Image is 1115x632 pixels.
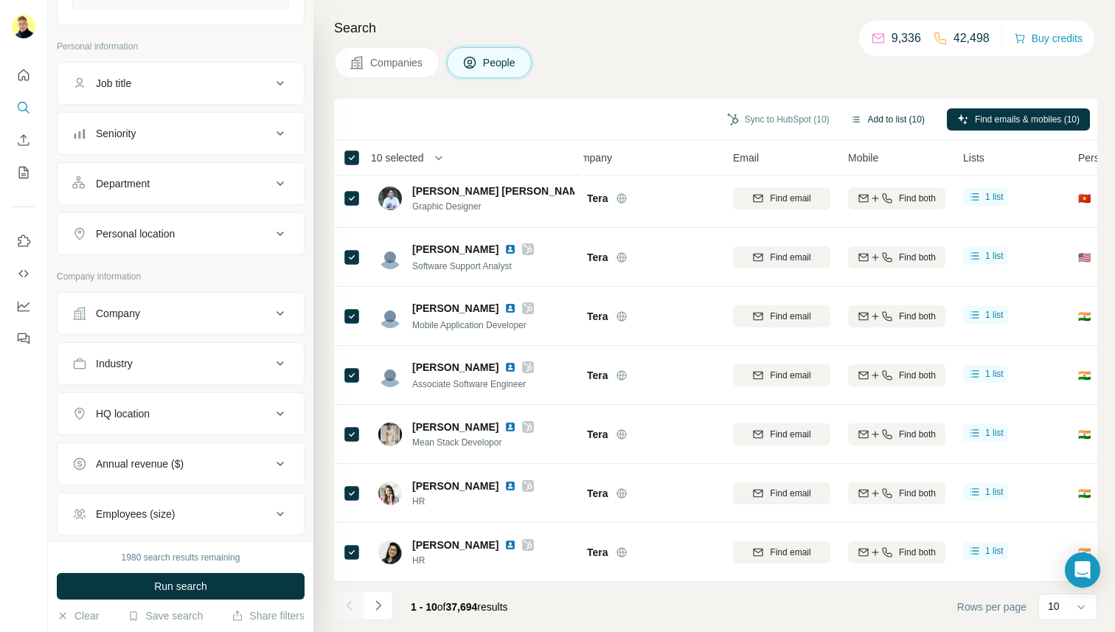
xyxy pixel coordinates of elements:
span: Tera [587,250,608,265]
button: Find both [848,305,945,327]
button: Find email [733,246,830,268]
span: Mean Stack Developor [412,436,534,449]
button: Sync to HubSpot (10) [717,108,840,131]
button: Find email [733,423,830,445]
img: LinkedIn logo [504,421,516,433]
button: Employees (size) [58,496,304,532]
h4: Search [334,18,1097,38]
span: Tera [587,191,608,206]
span: 1 list [985,367,1004,381]
span: People [483,55,517,70]
span: 1 list [985,190,1004,204]
button: Find both [848,364,945,386]
span: HR [412,554,534,567]
span: Find email [770,546,810,559]
span: 🇮🇳 [1078,545,1091,560]
span: Company [568,150,612,165]
button: Company [58,296,304,331]
span: Rows per page [957,600,1027,614]
button: Run search [57,573,305,600]
img: LinkedIn logo [504,302,516,314]
button: Save search [128,608,203,623]
img: Avatar [378,482,402,505]
img: Avatar [12,15,35,38]
div: Company [96,306,140,321]
span: Tera [587,545,608,560]
button: Find email [733,305,830,327]
span: 🇮🇳 [1078,309,1091,324]
span: Find emails & mobiles (10) [975,113,1080,126]
span: Find both [899,192,936,205]
span: 1 list [985,544,1004,558]
span: Find both [899,546,936,559]
button: Department [58,166,304,201]
span: of [437,601,446,613]
div: Personal location [96,226,175,241]
button: Seniority [58,116,304,151]
span: HR [412,495,534,508]
img: LinkedIn logo [504,243,516,255]
span: 1 list [985,249,1004,263]
button: Find both [848,187,945,209]
img: Avatar [378,305,402,328]
p: 42,498 [954,29,990,47]
button: Find email [733,541,830,563]
button: Navigate to next page [364,591,393,620]
span: [PERSON_NAME] [412,360,499,375]
span: [PERSON_NAME] [412,479,499,493]
span: Find both [899,487,936,500]
span: results [411,601,508,613]
span: Mobile Application Developer [412,320,527,330]
img: Avatar [378,423,402,446]
p: 10 [1048,599,1060,614]
span: 10 selected [371,150,424,165]
span: 1 - 10 [411,601,437,613]
button: Search [12,94,35,121]
span: Run search [154,579,207,594]
p: 9,336 [892,29,921,47]
button: My lists [12,159,35,186]
span: Find both [899,369,936,382]
span: Graphic Designer [412,200,574,213]
span: [PERSON_NAME] [412,420,499,434]
p: Company information [57,270,305,283]
div: Employees (size) [96,507,175,521]
span: Find email [770,251,810,264]
div: Annual revenue ($) [96,456,184,471]
span: 37,694 [446,601,478,613]
span: Software Support Analyst [412,261,512,271]
span: 🇺🇸 [1078,250,1091,265]
span: 🇻🇳 [1078,191,1091,206]
span: Find email [770,428,810,441]
div: HQ location [96,406,150,421]
span: 1 list [985,485,1004,499]
button: Find email [733,364,830,386]
img: LinkedIn logo [504,539,516,551]
span: 🇮🇳 [1078,486,1091,501]
div: Open Intercom Messenger [1065,552,1100,588]
img: LinkedIn logo [504,480,516,492]
span: [PERSON_NAME] [412,242,499,257]
button: Buy credits [1014,28,1083,49]
button: Find both [848,541,945,563]
span: Tera [587,427,608,442]
button: Find both [848,423,945,445]
span: Email [733,150,759,165]
span: Associate Software Engineer [412,379,526,389]
button: Clear [57,608,99,623]
button: Job title [58,66,304,101]
span: Find email [770,192,810,205]
button: Find emails & mobiles (10) [947,108,1090,131]
img: Avatar [378,187,402,210]
div: Department [96,176,150,191]
img: LinkedIn logo [504,361,516,373]
span: Find both [899,251,936,264]
div: Job title [96,76,131,91]
span: [PERSON_NAME] [412,538,499,552]
div: Industry [96,356,133,371]
span: Tera [587,309,608,324]
span: Find both [899,428,936,441]
button: Personal location [58,216,304,251]
button: Find email [733,187,830,209]
button: HQ location [58,396,304,431]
